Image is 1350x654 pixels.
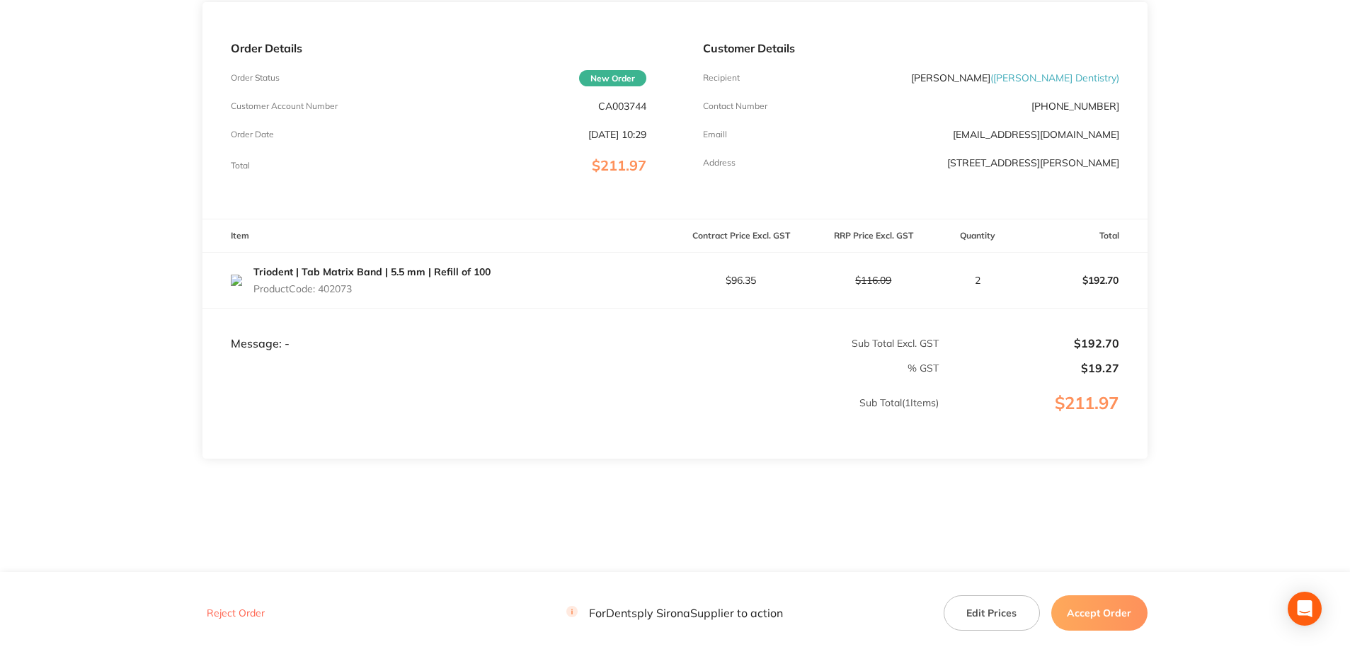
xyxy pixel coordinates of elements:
p: Customer Details [703,42,1119,54]
button: Accept Order [1051,595,1148,631]
p: Order Status [231,73,280,83]
p: [DATE] 10:29 [588,129,646,140]
p: Sub Total ( 1 Items) [203,397,939,437]
p: 2 [940,275,1014,286]
p: Product Code: 402073 [253,283,491,294]
p: $19.27 [940,362,1119,374]
th: Quantity [939,219,1015,253]
p: $96.35 [675,275,806,286]
th: Item [202,219,675,253]
p: For Dentsply Sirona Supplier to action [566,606,783,619]
span: ( [PERSON_NAME] Dentistry ) [990,71,1119,84]
a: Triodent | Tab Matrix Band | 5.5 mm | Refill of 100 [253,265,491,278]
p: Sub Total Excl. GST [675,338,939,349]
p: [PERSON_NAME] [911,72,1119,84]
p: [STREET_ADDRESS][PERSON_NAME] [947,157,1119,168]
td: Message: - [202,308,675,350]
p: Contact Number [703,101,767,111]
p: Order Details [231,42,646,54]
p: $116.09 [808,275,939,286]
button: Reject Order [202,607,269,619]
a: [EMAIL_ADDRESS][DOMAIN_NAME] [953,128,1119,141]
p: Customer Account Number [231,101,338,111]
th: RRP Price Excl. GST [807,219,939,253]
p: Recipient [703,73,740,83]
p: Emaill [703,130,727,139]
p: $192.70 [940,337,1119,350]
button: Edit Prices [944,595,1040,631]
p: [PHONE_NUMBER] [1031,101,1119,112]
th: Contract Price Excl. GST [675,219,807,253]
p: % GST [203,362,939,374]
img: ZW9lN3hubw [231,275,242,286]
p: $211.97 [940,394,1147,442]
p: CA003744 [598,101,646,112]
span: $211.97 [592,156,646,174]
div: Open Intercom Messenger [1288,592,1322,626]
p: $192.70 [1016,263,1147,297]
p: Address [703,158,736,168]
p: Order Date [231,130,274,139]
span: New Order [579,70,646,86]
th: Total [1015,219,1148,253]
p: Total [231,161,250,171]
